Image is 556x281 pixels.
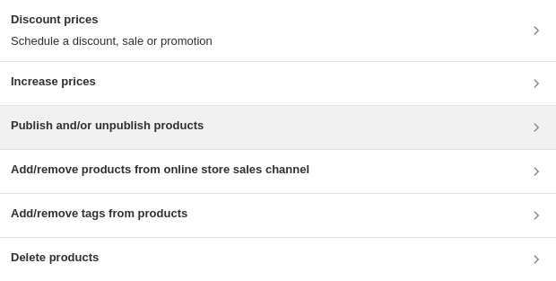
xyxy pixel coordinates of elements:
[11,11,213,29] h3: Discount prices
[11,117,204,135] h3: Publish and/or unpublish products
[11,205,187,223] h3: Add/remove tags from products
[11,161,309,179] h3: Add/remove products from online store sales channel
[11,32,213,50] p: Schedule a discount, sale or promotion
[11,73,96,91] h3: Increase prices
[11,249,99,267] h3: Delete products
